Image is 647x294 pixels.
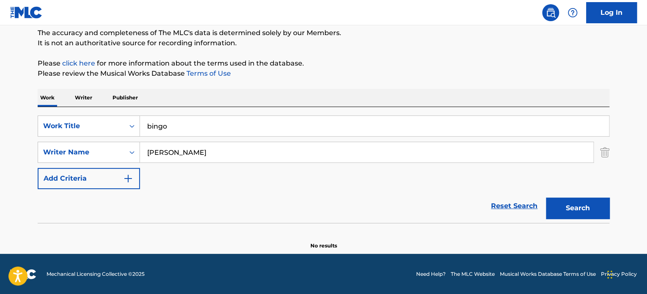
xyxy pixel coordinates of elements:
iframe: Chat Widget [605,253,647,294]
p: Please review the Musical Works Database [38,69,609,79]
p: No results [310,232,337,250]
a: The MLC Website [451,270,495,278]
a: Need Help? [416,270,446,278]
div: Work Title [43,121,119,131]
a: Log In [586,2,637,23]
img: Delete Criterion [600,142,609,163]
img: logo [10,269,36,279]
p: Publisher [110,89,140,107]
div: Help [564,4,581,21]
p: The accuracy and completeness of The MLC's data is determined solely by our Members. [38,28,609,38]
a: Privacy Policy [601,270,637,278]
button: Add Criteria [38,168,140,189]
div: Writer Name [43,147,119,157]
a: Reset Search [487,197,542,215]
img: search [546,8,556,18]
p: Writer [72,89,95,107]
a: Musical Works Database Terms of Use [500,270,596,278]
a: click here [62,59,95,67]
p: Please for more information about the terms used in the database. [38,58,609,69]
a: Public Search [542,4,559,21]
p: It is not an authoritative source for recording information. [38,38,609,48]
span: Mechanical Licensing Collective © 2025 [47,270,145,278]
a: Terms of Use [185,69,231,77]
p: Work [38,89,57,107]
img: help [567,8,578,18]
form: Search Form [38,115,609,223]
img: MLC Logo [10,6,43,19]
button: Search [546,198,609,219]
div: Drag [607,262,612,287]
img: 9d2ae6d4665cec9f34b9.svg [123,173,133,184]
